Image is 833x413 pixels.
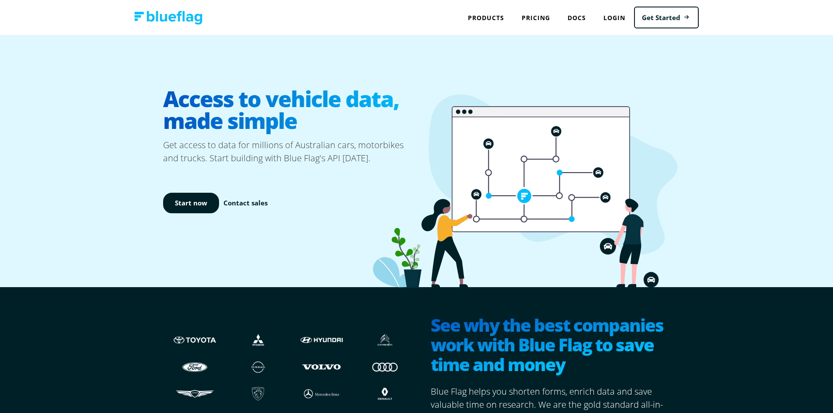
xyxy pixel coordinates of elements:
[163,139,417,165] p: Get access to data for millions of Australian cars, motorbikes and trucks. Start building with Bl...
[299,358,345,375] img: Volvo logo
[299,332,345,348] img: Hyundai logo
[163,81,417,139] h1: Access to vehicle data, made simple
[362,332,408,348] img: Citroen logo
[559,9,595,27] a: Docs
[235,332,281,348] img: Mistubishi logo
[235,358,281,375] img: Nissan logo
[431,315,670,376] h2: See why the best companies work with Blue Flag to save time and money
[459,9,513,27] div: Products
[595,9,634,27] a: Login to Blue Flag application
[235,385,281,402] img: Peugeot logo
[134,11,202,24] img: Blue Flag logo
[172,332,218,348] img: Toyota logo
[362,385,408,402] img: Renault logo
[163,193,219,213] a: Start now
[362,358,408,375] img: Audi logo
[172,385,218,402] img: Genesis logo
[172,358,218,375] img: Ford logo
[513,9,559,27] a: Pricing
[299,385,345,402] img: Mercedes logo
[223,198,268,208] a: Contact sales
[634,7,699,29] a: Get Started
